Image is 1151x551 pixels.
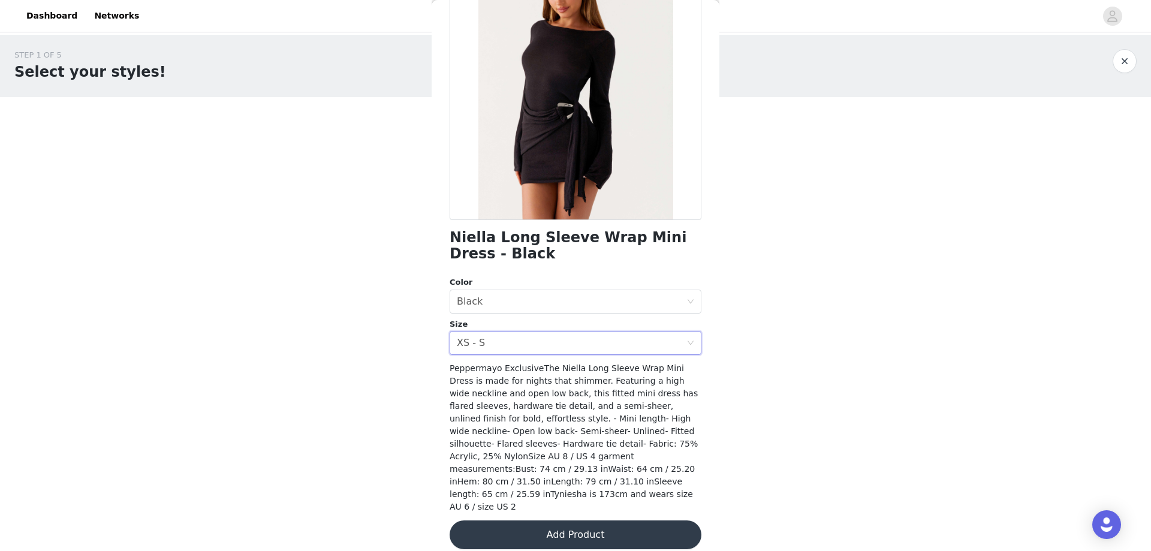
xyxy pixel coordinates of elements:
div: Open Intercom Messenger [1092,510,1121,539]
span: Peppermayo ExclusiveThe Niella Long Sleeve Wrap Mini Dress is made for nights that shimmer. Featu... [450,363,698,511]
div: avatar [1107,7,1118,26]
h1: Niella Long Sleeve Wrap Mini Dress - Black [450,230,701,262]
div: Black [457,290,483,313]
h1: Select your styles! [14,61,166,83]
a: Networks [87,2,146,29]
div: Color [450,276,701,288]
div: Size [450,318,701,330]
button: Add Product [450,520,701,549]
div: XS - S [457,332,485,354]
a: Dashboard [19,2,85,29]
div: STEP 1 OF 5 [14,49,166,61]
